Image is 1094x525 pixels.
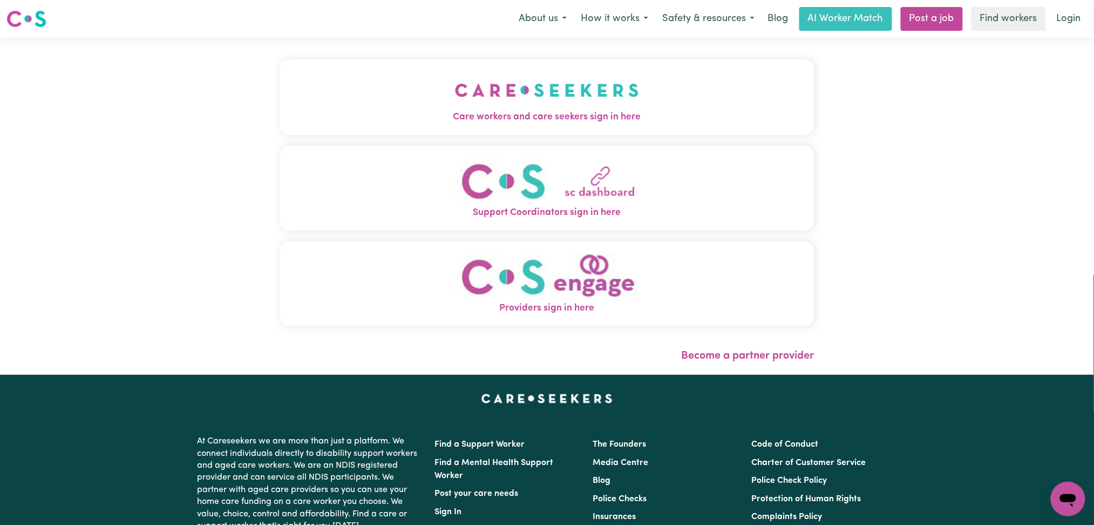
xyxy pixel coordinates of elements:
button: Providers sign in here [280,241,814,326]
a: Find a Support Worker [435,440,525,449]
a: Insurances [593,513,636,521]
a: The Founders [593,440,647,449]
a: Complaints Policy [751,513,822,521]
span: Support Coordinators sign in here [280,206,814,220]
img: Careseekers logo [6,9,46,29]
a: Sign In [435,508,462,516]
button: About us [512,8,574,30]
a: Careseekers logo [6,6,46,31]
a: Careseekers home page [481,394,613,403]
a: Media Centre [593,459,649,467]
button: Support Coordinators sign in here [280,146,814,231]
a: Code of Conduct [751,440,818,449]
a: Charter of Customer Service [751,459,866,467]
button: How it works [574,8,655,30]
span: Care workers and care seekers sign in here [280,110,814,124]
a: Become a partner provider [681,351,814,361]
a: Post your care needs [435,489,519,498]
a: Blog [762,7,795,31]
button: Care workers and care seekers sign in here [280,59,814,135]
a: Post a job [901,7,963,31]
a: Police Checks [593,495,647,503]
a: Blog [593,476,611,485]
a: Protection of Human Rights [751,495,861,503]
span: Providers sign in here [280,301,814,315]
a: Find workers [971,7,1046,31]
a: Find a Mental Health Support Worker [435,459,554,480]
iframe: Button to launch messaging window [1051,482,1085,516]
button: Safety & resources [655,8,762,30]
a: AI Worker Match [799,7,892,31]
a: Police Check Policy [751,476,827,485]
a: Login [1050,7,1088,31]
